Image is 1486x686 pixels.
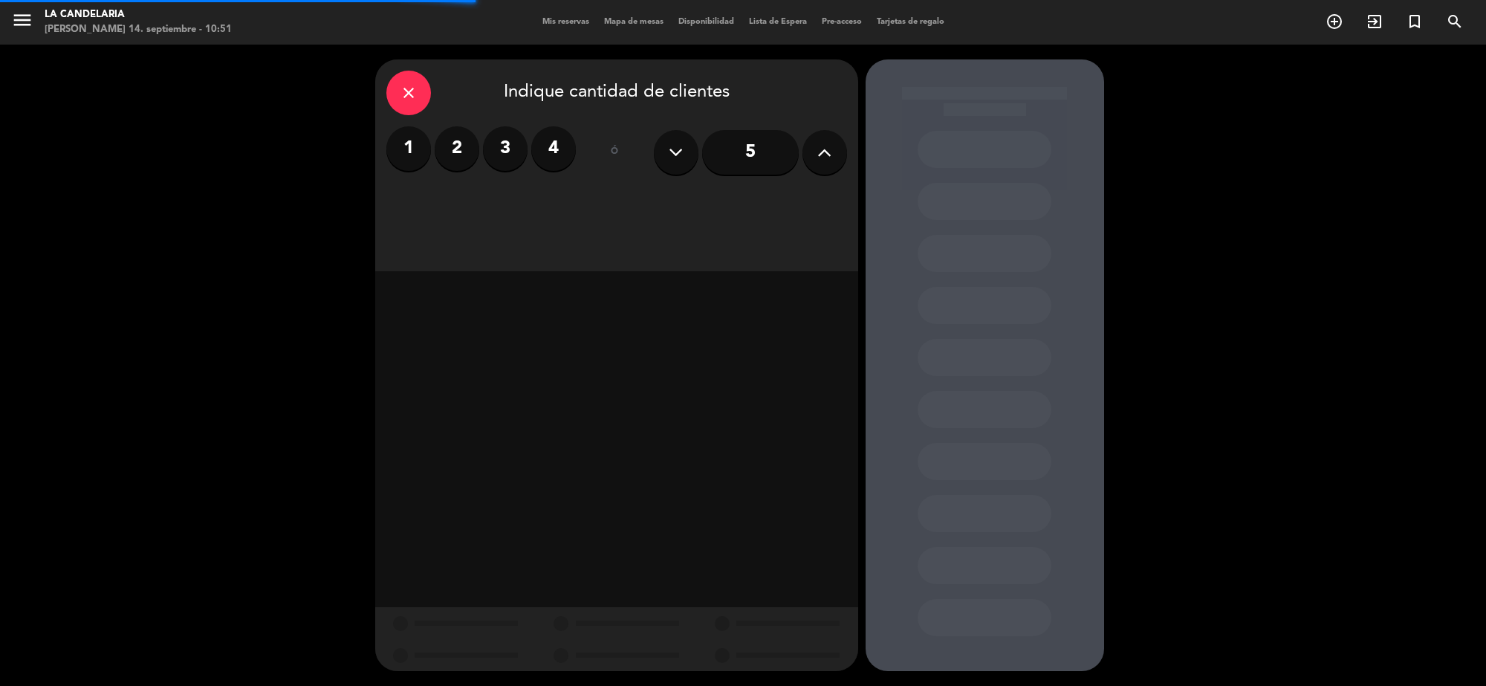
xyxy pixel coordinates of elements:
span: Disponibilidad [671,18,742,26]
button: menu [11,9,33,36]
span: Mapa de mesas [597,18,671,26]
label: 2 [435,126,479,171]
div: ó [591,126,639,178]
span: Lista de Espera [742,18,814,26]
i: close [400,84,418,102]
label: 3 [483,126,528,171]
div: LA CANDELARIA [45,7,232,22]
div: [PERSON_NAME] 14. septiembre - 10:51 [45,22,232,37]
i: turned_in_not [1406,13,1424,30]
div: Indique cantidad de clientes [386,71,847,115]
i: add_circle_outline [1326,13,1343,30]
i: search [1446,13,1464,30]
i: exit_to_app [1366,13,1383,30]
i: menu [11,9,33,31]
label: 4 [531,126,576,171]
span: Tarjetas de regalo [869,18,952,26]
span: Pre-acceso [814,18,869,26]
span: Mis reservas [535,18,597,26]
label: 1 [386,126,431,171]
